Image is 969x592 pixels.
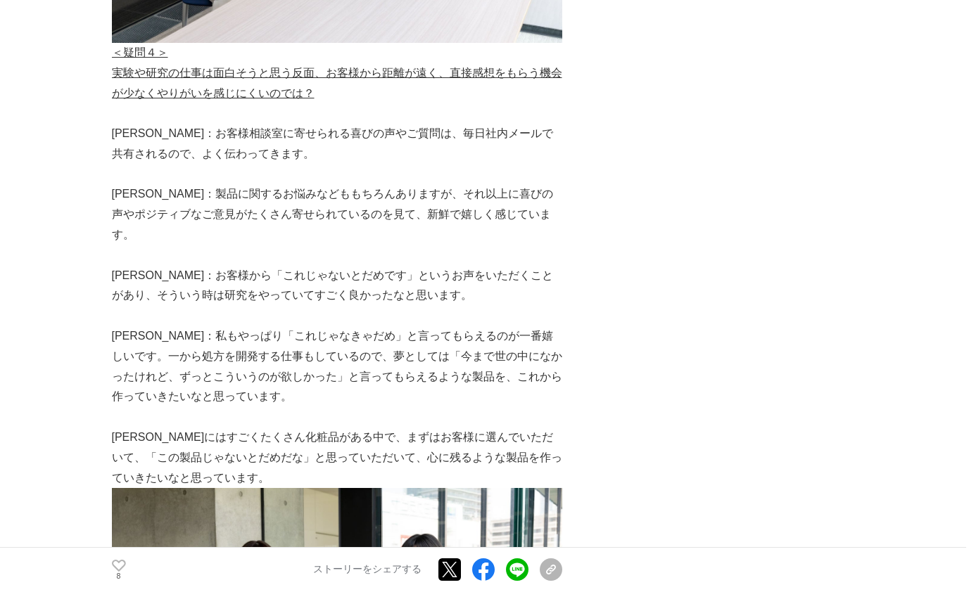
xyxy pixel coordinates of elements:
p: [PERSON_NAME]：私もやっぱり「これじゃなきゃだめ」と言ってもらえるのが一番嬉しいです。一から処方を開発する仕事もしているので、夢としては「今まで世の中になかったけれど、ずっとこういう... [112,326,562,407]
p: [PERSON_NAME]にはすごくたくさん化粧品がある中で、まずはお客様に選んでいただいて、「この製品じゃないとだめだな」と思っていただいて、心に残るような製品を作っていきたいなと思っています。 [112,427,562,488]
p: 8 [112,573,126,580]
p: [PERSON_NAME]：お客様から「これじゃないとだめです」というお声をいただくことがあり、そういう時は研究をやっていてすごく良かったなと思います。 [112,266,562,307]
u: ＜疑問４＞ [112,46,168,58]
p: [PERSON_NAME]：お客様相談室に寄せられる喜びの声やご質問は、毎日社内メールで共有されるので、よく伝わってきます。 [112,124,562,165]
u: 実験や研究の仕事は面白そうと思う反面、お客様から距離が遠く、直接感想をもらう機会が少なくやりがいを感じにくいのでは？ [112,67,562,99]
p: [PERSON_NAME]：製品に関するお悩みなどももちろんありますが、それ以上に喜びの声やポジティブなご意見がたくさん寄せられているのを見て、新鮮で嬉しく感じています。 [112,184,562,245]
p: ストーリーをシェアする [313,564,422,577]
